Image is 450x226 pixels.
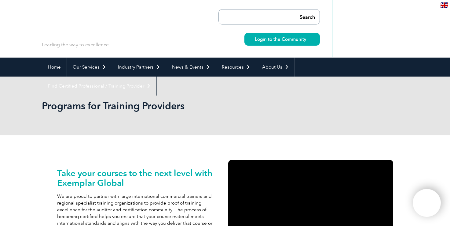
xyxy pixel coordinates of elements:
img: svg+xml;nitro-empty-id=MzY2OjIyMw==-1;base64,PHN2ZyB2aWV3Qm94PSIwIDAgMTEgMTEiIHdpZHRoPSIxMSIgaGVp... [306,37,309,41]
input: Search [286,9,320,24]
a: About Us [256,58,295,77]
a: Resources [216,58,256,77]
a: Login to the Community [244,33,320,46]
a: Industry Partners [112,58,166,77]
a: Our Services [67,58,112,77]
img: svg+xml;nitro-empty-id=MTY5ODoxMTY=-1;base64,PHN2ZyB2aWV3Qm94PSIwIDAgNDAwIDQwMCIgd2lkdGg9IjQwMCIg... [419,195,434,211]
p: Leading the way to excellence [42,41,109,48]
a: Find Certified Professional / Training Provider [42,77,156,96]
img: en [441,2,448,8]
h2: Take your courses to the next level with Exemplar Global [57,168,222,188]
h2: Programs for Training Providers [42,101,298,111]
a: News & Events [166,58,216,77]
a: Home [42,58,67,77]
